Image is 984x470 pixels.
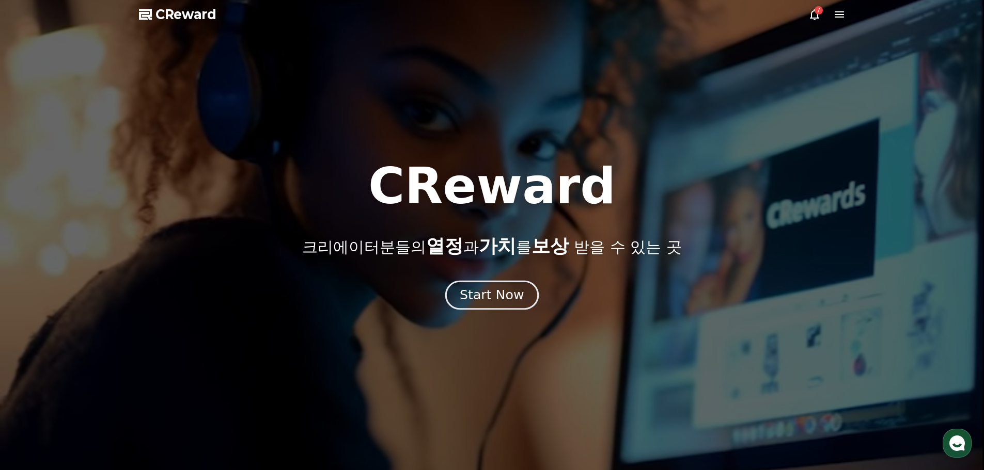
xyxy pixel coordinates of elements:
span: 보상 [532,235,569,256]
div: Start Now [460,286,524,304]
p: 크리에이터분들의 과 를 받을 수 있는 곳 [302,236,681,256]
span: 설정 [160,343,172,351]
h1: CReward [368,161,616,211]
div: 7 [815,6,823,14]
span: 가치 [479,235,516,256]
button: Start Now [445,280,539,310]
a: CReward [139,6,216,23]
a: Start Now [447,291,537,301]
a: 7 [808,8,821,21]
span: 대화 [95,343,107,351]
span: 열정 [426,235,463,256]
a: 설정 [133,327,198,353]
span: CReward [155,6,216,23]
span: 홈 [33,343,39,351]
a: 홈 [3,327,68,353]
a: 대화 [68,327,133,353]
